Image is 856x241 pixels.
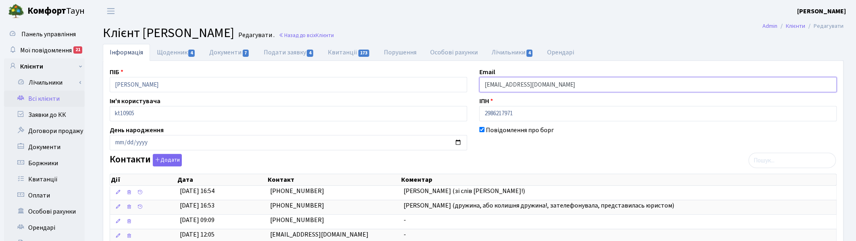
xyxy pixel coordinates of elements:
[110,174,177,185] th: Дії
[8,3,24,19] img: logo.png
[110,96,160,106] label: Ім'я користувача
[257,44,321,61] a: Подати заявку
[404,187,525,195] span: [PERSON_NAME] (зі слів [PERSON_NAME]!)
[177,174,267,185] th: Дата
[4,26,85,42] a: Панель управління
[786,22,806,30] a: Клієнти
[243,50,249,57] span: 7
[486,125,554,135] label: Повідомлення про борг
[400,174,837,185] th: Коментар
[188,50,195,57] span: 4
[27,4,66,17] b: Комфорт
[73,46,82,54] div: 21
[4,171,85,187] a: Квитанції
[150,44,202,61] a: Щоденник
[180,201,215,210] span: [DATE] 16:53
[267,174,400,185] th: Контакт
[202,44,256,61] a: Документи
[110,125,164,135] label: День народження
[358,50,370,57] span: 173
[527,50,533,57] span: 4
[4,155,85,171] a: Боржники
[103,44,150,61] a: Інформація
[424,44,485,61] a: Особові рахунки
[153,154,182,166] button: Контакти
[763,22,778,30] a: Admin
[27,4,85,18] span: Таун
[316,31,334,39] span: Клієнти
[151,153,182,167] a: Додати
[806,22,844,31] li: Редагувати
[4,220,85,236] a: Орендарі
[4,187,85,204] a: Оплати
[4,123,85,139] a: Договори продажу
[180,216,215,224] span: [DATE] 09:09
[180,187,215,195] span: [DATE] 16:54
[4,204,85,220] a: Особові рахунки
[103,24,234,42] span: Клієнт [PERSON_NAME]
[270,230,369,239] span: [EMAIL_ADDRESS][DOMAIN_NAME]
[749,153,836,168] input: Пошук...
[20,46,72,55] span: Мої повідомлення
[279,31,334,39] a: Назад до всіхКлієнти
[9,75,85,91] a: Лічильники
[485,44,541,61] a: Лічильники
[404,201,675,210] span: [PERSON_NAME] (дружина, або колишня дружина!, зателефонувала, представилась юристом)
[479,96,493,106] label: ІПН
[4,58,85,75] a: Клієнти
[321,44,377,61] a: Квитанції
[404,230,406,239] span: -
[541,44,581,61] a: Орендарі
[110,67,123,77] label: ПІБ
[377,44,424,61] a: Порушення
[237,31,275,39] small: Редагувати .
[4,42,85,58] a: Мої повідомлення21
[404,216,406,224] span: -
[307,50,313,57] span: 4
[110,154,182,166] label: Контакти
[751,18,856,35] nav: breadcrumb
[21,30,76,39] span: Панель управління
[798,6,846,16] a: [PERSON_NAME]
[270,216,324,224] span: [PHONE_NUMBER]
[479,67,495,77] label: Email
[180,230,215,239] span: [DATE] 12:05
[4,139,85,155] a: Документи
[101,4,121,18] button: Переключити навігацію
[270,187,324,195] span: [PHONE_NUMBER]
[798,7,846,16] b: [PERSON_NAME]
[4,107,85,123] a: Заявки до КК
[270,201,324,210] span: [PHONE_NUMBER]
[4,91,85,107] a: Всі клієнти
